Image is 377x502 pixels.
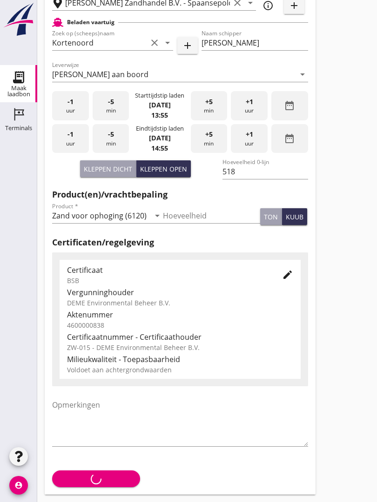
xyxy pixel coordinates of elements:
span: +5 [205,129,213,139]
input: Naam schipper [202,35,308,50]
i: account_circle [9,476,28,495]
input: Hoeveelheid 0-lijn [222,164,308,179]
strong: 13:55 [151,111,168,119]
i: add [182,40,193,51]
div: min [93,124,129,153]
h2: Certificaten/regelgeving [52,236,308,249]
button: Kleppen open [136,160,191,177]
div: Certificaatnummer - Certificaathouder [67,331,293,343]
div: uur [52,124,89,153]
strong: [DATE] [149,100,171,109]
div: Kleppen open [140,164,187,174]
div: DEME Environmental Beheer B.V. [67,298,293,308]
button: ton [260,208,282,225]
div: Certificaat [67,264,267,276]
span: +1 [246,129,253,139]
button: kuub [282,208,307,225]
div: min [191,124,228,153]
i: date_range [284,100,295,111]
button: Kleppen dicht [80,160,136,177]
div: Vergunninghouder [67,287,293,298]
div: Milieukwaliteit - Toepasbaarheid [67,354,293,365]
div: [PERSON_NAME] aan boord [52,70,148,79]
div: Aktenummer [67,309,293,320]
textarea: Opmerkingen [52,397,308,446]
div: min [191,91,228,120]
div: kuub [286,212,303,222]
div: Kleppen dicht [84,164,132,174]
h2: Beladen vaartuig [67,18,114,26]
span: -5 [108,129,114,139]
input: Zoek op (scheeps)naam [52,35,147,50]
i: arrow_drop_down [152,210,163,221]
i: edit [282,269,293,280]
div: Terminals [5,125,32,131]
span: -5 [108,97,114,107]
i: arrow_drop_down [297,69,308,80]
input: Product * [52,208,150,223]
strong: [DATE] [149,133,171,142]
input: Hoeveelheid [163,208,261,223]
div: 4600000838 [67,320,293,330]
i: date_range [284,133,295,144]
div: Eindtijdstip laden [136,124,184,133]
span: +5 [205,97,213,107]
i: arrow_drop_down [162,37,173,48]
div: uur [231,91,268,120]
div: BSB [67,276,267,285]
img: logo-small.a267ee39.svg [2,2,35,37]
i: clear [149,37,160,48]
span: -1 [67,97,74,107]
span: +1 [246,97,253,107]
h2: Product(en)/vrachtbepaling [52,188,308,201]
div: ton [264,212,278,222]
div: Voldoet aan achtergrondwaarden [67,365,293,375]
strong: 14:55 [151,144,168,152]
div: uur [52,91,89,120]
div: min [93,91,129,120]
div: Starttijdstip laden [135,91,184,100]
div: uur [231,124,268,153]
span: -1 [67,129,74,139]
div: ZW-015 - DEME Environmental Beheer B.V. [67,343,293,352]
